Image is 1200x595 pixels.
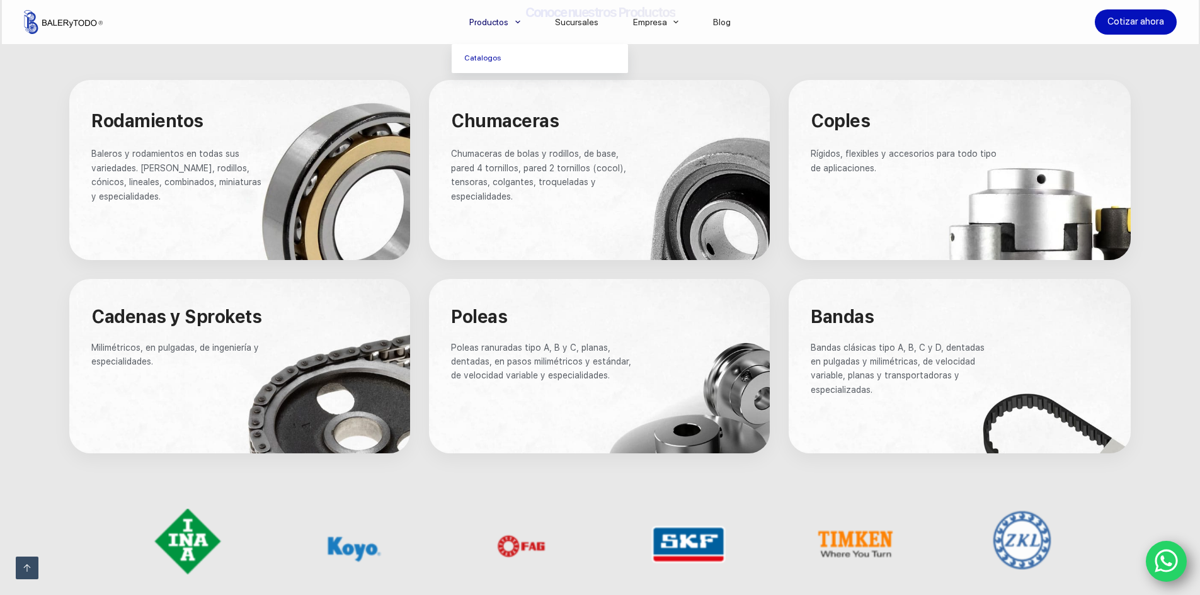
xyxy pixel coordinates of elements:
[1146,541,1187,582] a: WhatsApp
[811,149,999,173] span: Rígidos, flexibles y accesorios para todo tipo de aplicaciones.
[1095,9,1177,35] a: Cotizar ahora
[811,110,870,132] span: Coples
[451,306,507,327] span: Poleas
[24,10,103,34] img: Balerytodo
[451,343,634,381] span: Poleas ranuradas tipo A, B y C, planas, dentadas, en pasos milimétricos y estándar, de velocidad ...
[91,306,261,327] span: Cadenas y Sprokets
[91,149,264,201] span: Baleros y rodamientos en todas sus variedades. [PERSON_NAME], rodillos, cónicos, lineales, combin...
[452,44,628,73] a: Catalogos
[91,110,203,132] span: Rodamientos
[451,110,559,132] span: Chumaceras
[16,557,38,579] a: Ir arriba
[451,149,629,201] span: Chumaceras de bolas y rodillos, de base, pared 4 tornillos, pared 2 tornillos (cocol), tensoras, ...
[811,343,987,395] span: Bandas clásicas tipo A, B, C y D, dentadas en pulgadas y milimétricas, de velocidad variable, pla...
[811,306,874,327] span: Bandas
[91,343,261,366] span: Milimétricos, en pulgadas, de ingeniería y especialidades.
